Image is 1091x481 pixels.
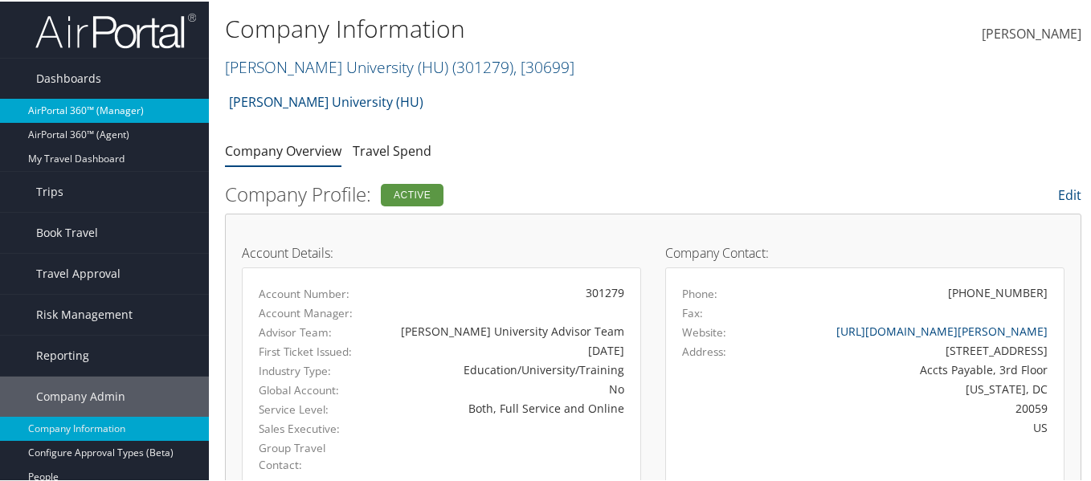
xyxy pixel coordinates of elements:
[389,398,624,415] div: Both, Full Service and Online
[779,379,1048,396] div: [US_STATE], DC
[353,141,431,158] a: Travel Spend
[35,10,196,48] img: airportal-logo.png
[513,55,574,76] span: , [ 30699 ]
[242,245,641,258] h4: Account Details:
[36,293,133,333] span: Risk Management
[779,340,1048,357] div: [STREET_ADDRESS]
[259,381,365,397] label: Global Account:
[259,361,365,377] label: Industry Type:
[36,375,125,415] span: Company Admin
[36,211,98,251] span: Book Travel
[259,438,365,471] label: Group Travel Contact:
[259,400,365,416] label: Service Level:
[389,360,624,377] div: Education/University/Training
[982,8,1081,58] a: [PERSON_NAME]
[836,322,1048,337] a: [URL][DOMAIN_NAME][PERSON_NAME]
[259,284,365,300] label: Account Number:
[682,323,726,339] label: Website:
[665,245,1064,258] h4: Company Contact:
[36,334,89,374] span: Reporting
[389,340,624,357] div: [DATE]
[982,23,1081,41] span: [PERSON_NAME]
[682,284,717,300] label: Phone:
[225,55,574,76] a: [PERSON_NAME] University (HU)
[259,304,365,320] label: Account Manager:
[225,141,341,158] a: Company Overview
[36,57,101,97] span: Dashboards
[779,360,1048,377] div: Accts Payable, 3rd Floor
[259,323,365,339] label: Advisor Team:
[779,398,1048,415] div: 20059
[225,179,788,206] h2: Company Profile:
[225,10,796,44] h1: Company Information
[259,419,365,435] label: Sales Executive:
[948,283,1048,300] div: [PHONE_NUMBER]
[452,55,513,76] span: ( 301279 )
[389,283,624,300] div: 301279
[389,321,624,338] div: [PERSON_NAME] University Advisor Team
[381,182,443,205] div: Active
[779,418,1048,434] div: US
[259,342,365,358] label: First Ticket Issued:
[36,252,121,292] span: Travel Approval
[389,379,624,396] div: No
[36,170,63,210] span: Trips
[682,304,703,320] label: Fax:
[1058,185,1081,202] a: Edit
[682,342,726,358] label: Address:
[229,84,423,116] a: [PERSON_NAME] University (HU)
